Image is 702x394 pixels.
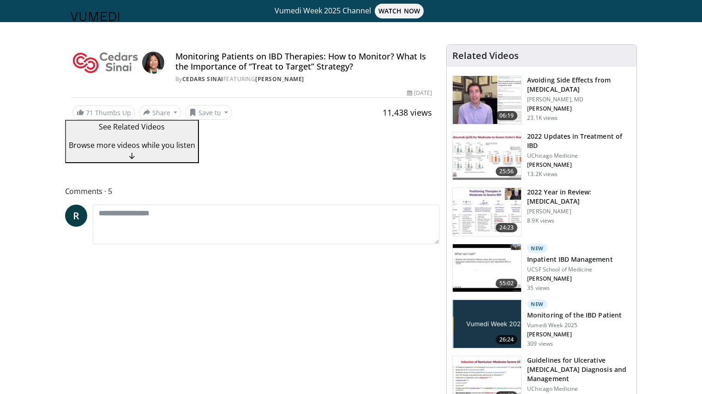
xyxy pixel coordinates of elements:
span: 24:23 [496,223,518,232]
h3: Inpatient IBD Management [527,255,612,264]
p: David T. Rubin [527,161,631,169]
img: 9393c547-9b5d-4ed4-b79d-9c9e6c9be491.150x105_q85_crop-smart_upscale.jpg [453,132,521,180]
a: 06:19 Avoiding Side Effects from [MEDICAL_DATA] [PERSON_NAME], MD [PERSON_NAME] 23.1K views [452,76,631,124]
p: [PERSON_NAME], MD [527,96,631,103]
a: 24:23 2022 Year in Review: [MEDICAL_DATA] [PERSON_NAME] 8.9K views [452,188,631,236]
span: Comments 5 [65,185,440,197]
h4: Related Videos [452,50,519,61]
p: New [527,300,547,309]
p: Sara Lewin [527,275,612,282]
p: See Related Videos [69,121,195,132]
p: UChicago Medicine [527,385,631,393]
p: New [527,244,547,253]
a: 26:24 New Monitoring of the IBD Patient Vumedi Week 2025 [PERSON_NAME] 309 views [452,300,631,348]
p: Bincy Abraham [527,331,622,338]
img: c8f6342a-03ba-4a11-b6ec-66ffec6acc41.150x105_q85_crop-smart_upscale.jpg [453,188,521,236]
h3: Avoiding Side Effects from [MEDICAL_DATA] [527,76,631,94]
button: See Related Videos Browse more videos while you listen [65,120,199,163]
p: UCSF School of Medicine [527,266,612,273]
button: Share [139,105,182,120]
span: 55:02 [496,279,518,288]
span: 71 [86,108,93,117]
div: [DATE] [407,89,432,97]
p: John Barbieri [527,105,631,112]
button: Save to [185,105,232,120]
a: Cedars Sinai [182,75,223,83]
p: [PERSON_NAME] [527,208,631,215]
img: 1cae00d2-7872-40b8-a62d-2abaa5df9c20.jpg.150x105_q85_crop-smart_upscale.jpg [453,300,521,348]
a: R [65,205,87,227]
span: 06:19 [496,111,518,120]
span: 25:56 [496,167,518,176]
p: 8.9K views [527,217,554,224]
img: 44f1a57b-9412-4430-9cd1-069add0e2bb0.150x105_q85_crop-smart_upscale.jpg [453,244,521,292]
p: UChicago Medicine [527,152,631,159]
div: By FEATURING [175,75,432,83]
p: Vumedi Week 2025 [527,322,622,329]
p: 23.1K views [527,114,558,122]
span: 11,438 views [383,107,432,118]
img: Cedars Sinai [72,52,138,74]
p: 309 views [527,340,553,347]
a: 71 Thumbs Up [72,106,135,120]
h4: Monitoring Patients on IBD Therapies: How to Monitor? What Is the Importance of “Treat to Target”... [175,52,432,71]
p: 35 views [527,284,550,292]
h3: 2022 Updates in Treatment of IBD [527,132,631,150]
a: 25:56 2022 Updates in Treatment of IBD UChicago Medicine [PERSON_NAME] 13.2K views [452,132,631,181]
span: Browse more videos while you listen [69,140,195,150]
a: [PERSON_NAME] [255,75,304,83]
a: 55:02 New Inpatient IBD Management UCSF School of Medicine [PERSON_NAME] 35 views [452,244,631,293]
img: VuMedi Logo [71,12,120,21]
span: 26:24 [496,335,518,344]
h3: Monitoring of the IBD Patient [527,311,622,320]
h3: Guidelines for Ulcerative [MEDICAL_DATA] Diagnosis and Management [527,356,631,383]
p: 13.2K views [527,171,558,178]
img: 6f9900f7-f6e7-4fd7-bcbb-2a1dc7b7d476.150x105_q85_crop-smart_upscale.jpg [453,76,521,124]
h3: 2022 Year in Review: [MEDICAL_DATA] [527,188,631,206]
img: Avatar [142,52,164,74]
